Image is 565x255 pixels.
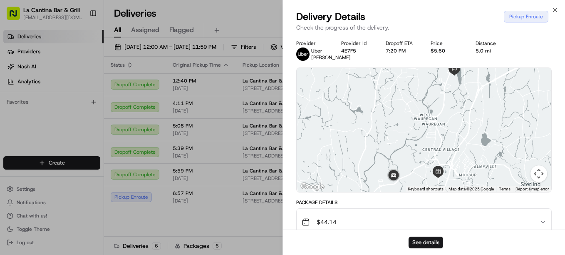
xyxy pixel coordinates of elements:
[129,107,151,117] button: See all
[83,193,101,200] span: Pylon
[296,199,552,206] div: Package Details
[409,237,443,248] button: See details
[299,181,326,192] img: Google
[17,80,32,95] img: 9188753566659_6852d8bf1fb38e338040_72.png
[74,152,91,158] span: [DATE]
[141,82,151,92] button: Start new chat
[17,186,64,195] span: Knowledge Base
[79,186,134,195] span: API Documentation
[8,80,23,95] img: 1736555255976-a54dd68f-1ca7-489b-9aae-adbdc363a1c4
[67,129,84,136] span: [DATE]
[515,187,549,191] a: Report a map error
[297,209,551,235] button: $44.14
[8,144,22,157] img: Masood Aslam
[341,47,356,54] button: 4E7F5
[476,40,507,47] div: Distance
[69,152,72,158] span: •
[22,54,137,62] input: Clear
[431,47,462,54] div: $5.60
[37,80,136,88] div: Start new chat
[449,187,494,191] span: Map data ©2025 Google
[8,108,56,115] div: Past conversations
[296,47,310,61] img: uber-new-logo.jpeg
[8,8,25,25] img: Nash
[408,186,444,192] button: Keyboard shortcuts
[37,88,114,95] div: We're available if you need us!
[296,10,365,23] span: Delivery Details
[499,187,510,191] a: Terms (opens in new tab)
[8,33,151,47] p: Welcome 👋
[5,183,67,198] a: 📗Knowledge Base
[311,47,322,54] span: Uber
[62,129,65,136] span: •
[299,181,326,192] a: Open this area in Google Maps (opens a new window)
[26,129,61,136] span: Regen Pajulas
[70,187,77,194] div: 💻
[386,40,417,47] div: Dropoff ETA
[26,152,67,158] span: [PERSON_NAME]
[341,40,373,47] div: Provider Id
[8,121,22,135] img: Regen Pajulas
[476,47,507,54] div: 5.0 mi
[17,152,23,159] img: 1736555255976-a54dd68f-1ca7-489b-9aae-adbdc363a1c4
[530,165,547,182] button: Map camera controls
[59,193,101,200] a: Powered byPylon
[296,23,552,32] p: Check the progress of the delivery.
[17,130,23,136] img: 1736555255976-a54dd68f-1ca7-489b-9aae-adbdc363a1c4
[296,40,328,47] div: Provider
[8,187,15,194] div: 📗
[431,40,462,47] div: Price
[311,54,351,61] span: [PERSON_NAME]
[67,183,137,198] a: 💻API Documentation
[386,47,417,54] div: 7:20 PM
[317,218,337,226] span: $44.14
